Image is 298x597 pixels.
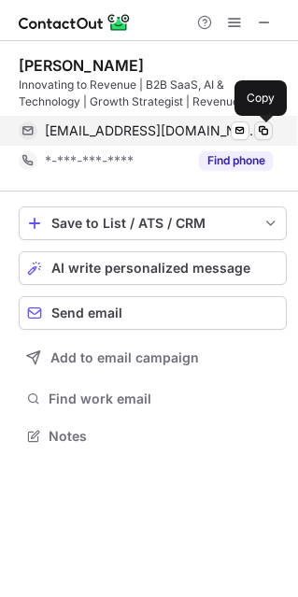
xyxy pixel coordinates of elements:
[51,216,254,231] div: Save to List / ATS / CRM
[19,296,287,330] button: Send email
[19,77,287,110] div: Innovating to Revenue | B2B SaaS, AI & Technology | Growth Strategist | Revenue Marketing Leader ...
[19,56,144,75] div: [PERSON_NAME]
[19,341,287,375] button: Add to email campaign
[50,350,199,365] span: Add to email campaign
[199,151,273,170] button: Reveal Button
[49,391,279,407] span: Find work email
[51,306,122,320] span: Send email
[51,261,250,276] span: AI write personalized message
[19,206,287,240] button: save-profile-one-click
[19,386,287,412] button: Find work email
[19,423,287,449] button: Notes
[49,428,279,445] span: Notes
[45,122,259,139] span: [EMAIL_ADDRESS][DOMAIN_NAME]
[19,11,131,34] img: ContactOut v5.3.10
[19,251,287,285] button: AI write personalized message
